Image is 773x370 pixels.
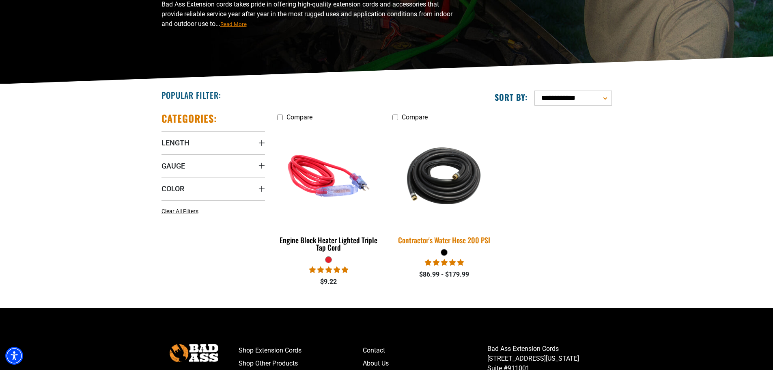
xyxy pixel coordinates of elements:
a: About Us [363,357,487,370]
label: Sort by: [495,92,528,102]
span: Gauge [161,161,185,171]
span: 5.00 stars [425,259,464,266]
summary: Gauge [161,154,265,177]
a: Shop Extension Cords [239,344,363,357]
a: black Contractor's Water Hose 200 PSI [392,125,496,249]
span: Bad Ass Extension cords takes pride in offering high-quality extension cords and accessories that... [161,0,452,28]
img: red [278,129,380,223]
img: Bad Ass Extension Cords [170,344,218,362]
div: Engine Block Heater Lighted Triple Tap Cord [277,236,381,251]
a: Contact [363,344,487,357]
span: Length [161,138,189,147]
span: Clear All Filters [161,208,198,214]
span: Compare [286,113,312,121]
a: red Engine Block Heater Lighted Triple Tap Cord [277,125,381,256]
summary: Color [161,177,265,200]
a: Clear All Filters [161,207,202,216]
a: Shop Other Products [239,357,363,370]
img: black [388,124,501,228]
div: $9.22 [277,277,381,287]
span: Read More [220,21,247,27]
div: $86.99 - $179.99 [392,270,496,279]
div: Accessibility Menu [5,347,23,365]
span: Compare [402,113,428,121]
summary: Length [161,131,265,154]
h2: Popular Filter: [161,90,221,100]
div: Contractor's Water Hose 200 PSI [392,236,496,244]
h2: Categories: [161,112,217,125]
span: Color [161,184,184,193]
span: 5.00 stars [309,266,348,274]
